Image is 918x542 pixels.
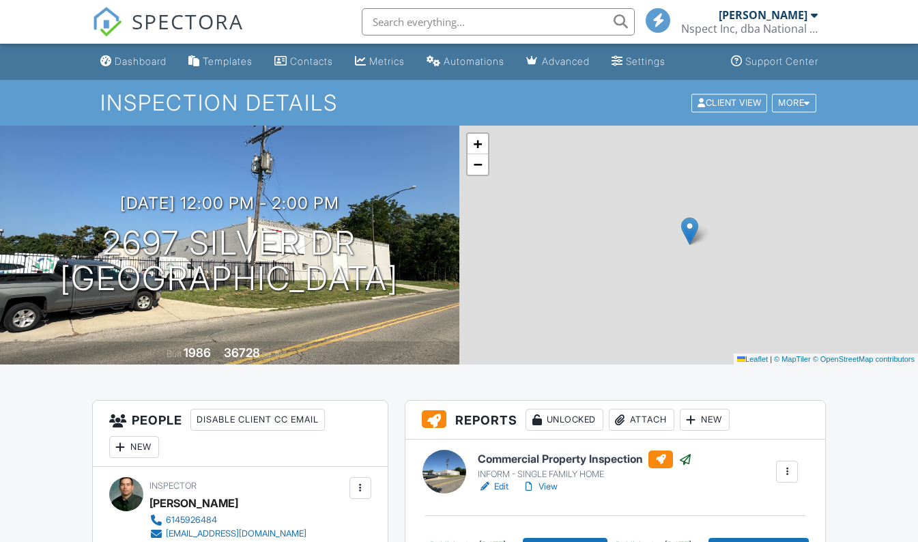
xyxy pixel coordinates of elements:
[681,217,698,245] img: Marker
[349,49,410,74] a: Metrics
[362,8,635,35] input: Search everything...
[100,91,817,115] h1: Inspection Details
[132,7,244,35] span: SPECTORA
[813,355,915,363] a: © OpenStreetMap contributors
[167,349,182,359] span: Built
[522,480,558,494] a: View
[468,134,488,154] a: Zoom in
[224,345,260,360] div: 36728
[149,527,306,541] a: [EMAIL_ADDRESS][DOMAIN_NAME]
[115,55,167,67] div: Dashboard
[190,409,325,431] div: Disable Client CC Email
[149,481,197,491] span: Inspector
[421,49,510,74] a: Automations (Basic)
[606,49,671,74] a: Settings
[737,355,768,363] a: Leaflet
[166,515,217,526] div: 6145926484
[478,451,692,468] h6: Commercial Property Inspection
[290,55,333,67] div: Contacts
[726,49,824,74] a: Support Center
[93,401,388,467] h3: People
[626,55,665,67] div: Settings
[772,94,816,112] div: More
[681,22,818,35] div: Nspect Inc, dba National Property Inspections
[183,49,258,74] a: Templates
[774,355,811,363] a: © MapTiler
[691,94,767,112] div: Client View
[149,493,238,513] div: [PERSON_NAME]
[149,513,306,527] a: 6145926484
[478,469,692,480] div: INFORM - SINGLE FAMILY HOME
[478,480,508,494] a: Edit
[690,97,771,107] a: Client View
[92,18,244,47] a: SPECTORA
[60,225,399,298] h1: 2697 Silver Dr [GEOGRAPHIC_DATA]
[478,451,692,481] a: Commercial Property Inspection INFORM - SINGLE FAMILY HOME
[770,355,772,363] span: |
[473,135,482,152] span: +
[95,49,172,74] a: Dashboard
[719,8,807,22] div: [PERSON_NAME]
[680,409,730,431] div: New
[92,7,122,37] img: The Best Home Inspection Software - Spectora
[521,49,595,74] a: Advanced
[542,55,590,67] div: Advanced
[369,55,405,67] div: Metrics
[468,154,488,175] a: Zoom out
[609,409,674,431] div: Attach
[184,345,211,360] div: 1986
[203,55,253,67] div: Templates
[473,156,482,173] span: −
[109,436,159,458] div: New
[444,55,504,67] div: Automations
[526,409,603,431] div: Unlocked
[269,49,339,74] a: Contacts
[120,194,339,212] h3: [DATE] 12:00 pm - 2:00 pm
[262,349,281,359] span: sq. ft.
[405,401,826,440] h3: Reports
[745,55,818,67] div: Support Center
[166,528,306,539] div: [EMAIL_ADDRESS][DOMAIN_NAME]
